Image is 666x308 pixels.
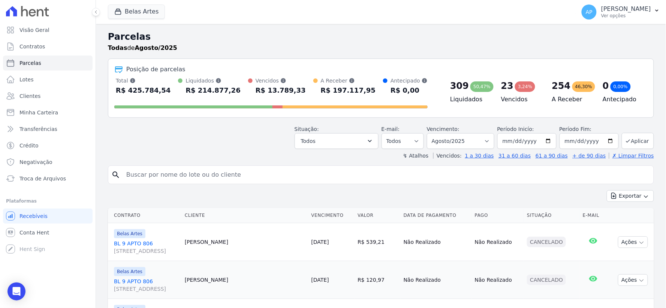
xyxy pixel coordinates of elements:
[465,153,494,159] a: 1 a 30 dias
[355,223,401,261] td: R$ 539,21
[116,77,171,84] div: Total
[256,84,306,96] div: R$ 13.789,33
[607,190,654,202] button: Exportar
[108,5,165,19] button: Belas Artes
[560,125,619,133] label: Período Fim:
[108,30,654,44] h2: Parcelas
[311,277,329,283] a: [DATE]
[182,223,308,261] td: [PERSON_NAME]
[108,44,127,51] strong: Todas
[427,126,459,132] label: Vencimento:
[3,171,93,186] a: Troca de Arquivos
[295,133,379,149] button: Todos
[19,158,52,166] span: Negativação
[3,89,93,104] a: Clientes
[603,80,609,92] div: 0
[321,77,376,84] div: A Receber
[19,92,40,100] span: Clientes
[3,138,93,153] a: Crédito
[111,170,120,179] i: search
[19,43,45,50] span: Contratos
[501,95,540,104] h4: Vencidos
[19,26,49,34] span: Visão Geral
[19,76,34,83] span: Lotes
[618,274,648,286] button: Ações
[601,5,651,13] p: [PERSON_NAME]
[524,208,580,223] th: Situação
[135,44,177,51] strong: Agosto/2025
[3,225,93,240] a: Conta Hent
[401,223,472,261] td: Não Realizado
[391,77,428,84] div: Antecipado
[527,275,566,285] div: Cancelado
[611,81,631,92] div: 0,00%
[3,39,93,54] a: Contratos
[472,208,524,223] th: Pago
[601,13,651,19] p: Ver opções
[622,133,654,149] button: Aplicar
[114,267,145,276] span: Belas Artes
[6,197,90,206] div: Plataformas
[3,209,93,224] a: Recebíveis
[122,167,651,182] input: Buscar por nome do lote ou do cliente
[126,65,186,74] div: Posição de parcelas
[450,80,469,92] div: 309
[3,155,93,170] a: Negativação
[182,208,308,223] th: Cliente
[552,95,591,104] h4: A Receber
[355,208,401,223] th: Valor
[256,77,306,84] div: Vencidos
[576,2,666,23] button: AP [PERSON_NAME] Ver opções
[301,137,316,146] span: Todos
[515,81,535,92] div: 3,24%
[295,126,319,132] label: Situação:
[114,240,179,255] a: BL 9 APTO 806[STREET_ADDRESS]
[470,81,494,92] div: 50,47%
[114,278,179,293] a: BL 9 APTO 806[STREET_ADDRESS]
[603,95,642,104] h4: Antecipado
[116,84,171,96] div: R$ 425.784,54
[186,77,241,84] div: Liquidados
[498,153,531,159] a: 31 a 60 dias
[108,44,177,53] p: de
[7,282,25,300] div: Open Intercom Messenger
[3,72,93,87] a: Lotes
[618,236,648,248] button: Ações
[182,261,308,299] td: [PERSON_NAME]
[19,59,41,67] span: Parcelas
[114,229,145,238] span: Belas Artes
[472,261,524,299] td: Não Realizado
[401,208,472,223] th: Data de Pagamento
[3,56,93,71] a: Parcelas
[3,23,93,38] a: Visão Geral
[472,223,524,261] td: Não Realizado
[19,142,39,149] span: Crédito
[19,212,48,220] span: Recebíveis
[19,229,49,236] span: Conta Hent
[497,126,534,132] label: Período Inicío:
[186,84,241,96] div: R$ 214.877,26
[572,81,596,92] div: 46,30%
[391,84,428,96] div: R$ 0,00
[19,125,57,133] span: Transferências
[501,80,513,92] div: 23
[108,208,182,223] th: Contrato
[403,153,428,159] label: ↯ Atalhos
[450,95,489,104] h4: Liquidados
[536,153,568,159] a: 61 a 90 dias
[433,153,462,159] label: Vencidos:
[552,80,571,92] div: 254
[3,105,93,120] a: Minha Carteira
[19,109,58,116] span: Minha Carteira
[321,84,376,96] div: R$ 197.117,95
[609,153,654,159] a: ✗ Limpar Filtros
[355,261,401,299] td: R$ 120,97
[573,153,606,159] a: + de 90 dias
[401,261,472,299] td: Não Realizado
[382,126,400,132] label: E-mail:
[114,247,179,255] span: [STREET_ADDRESS]
[3,122,93,137] a: Transferências
[19,175,66,182] span: Troca de Arquivos
[527,237,566,247] div: Cancelado
[308,208,355,223] th: Vencimento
